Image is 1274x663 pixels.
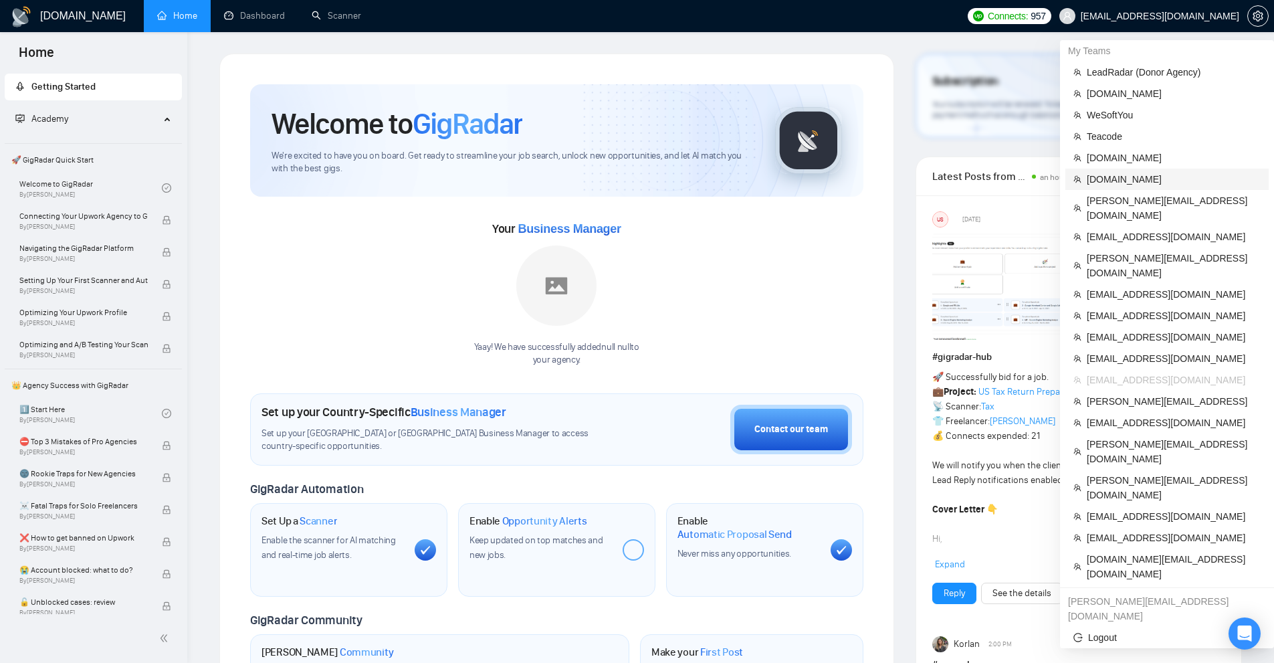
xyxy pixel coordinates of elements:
[932,70,998,93] span: Subscription
[6,372,181,399] span: 👑 Agency Success with GigRadar
[1073,512,1081,520] span: team
[474,354,639,367] p: your agency .
[1073,333,1081,341] span: team
[518,222,621,235] span: Business Manager
[162,312,171,321] span: lock
[754,422,828,437] div: Contact our team
[954,637,980,652] span: Korlan
[1073,68,1081,76] span: team
[1040,173,1081,182] span: an hour ago
[19,499,148,512] span: ☠️ Fatal Traps for Solo Freelancers
[988,9,1028,23] span: Connects:
[1229,618,1261,650] div: Open Intercom Messenger
[15,114,25,123] span: fund-projection-screen
[1073,204,1081,212] span: team
[224,10,285,21] a: dashboardDashboard
[933,212,948,227] div: US
[162,183,171,193] span: check-circle
[31,81,96,92] span: Getting Started
[1087,308,1261,323] span: [EMAIL_ADDRESS][DOMAIN_NAME]
[312,10,361,21] a: searchScanner
[19,255,148,263] span: By [PERSON_NAME]
[651,646,743,659] h1: Make your
[677,548,791,559] span: Never miss any opportunities.
[1247,11,1269,21] a: setting
[932,233,1093,340] img: F09354QB7SM-image.png
[1247,5,1269,27] button: setting
[250,482,363,496] span: GigRadar Automation
[11,6,32,27] img: logo
[1060,40,1274,62] div: My Teams
[19,480,148,488] span: By [PERSON_NAME]
[1031,9,1045,23] span: 957
[469,514,587,528] h1: Enable
[19,595,148,609] span: 🔓 Unblocked cases: review
[261,646,394,659] h1: [PERSON_NAME]
[932,583,976,604] button: Reply
[19,351,148,359] span: By [PERSON_NAME]
[19,173,162,203] a: Welcome to GigRadarBy[PERSON_NAME]
[1248,11,1268,21] span: setting
[261,514,337,528] h1: Set Up a
[19,467,148,480] span: 🌚 Rookie Traps for New Agencies
[1073,262,1081,270] span: team
[700,646,743,659] span: First Post
[19,545,148,553] span: By [PERSON_NAME]
[1087,251,1261,280] span: [PERSON_NAME][EMAIL_ADDRESS][DOMAIN_NAME]
[944,386,976,397] strong: Project:
[1073,175,1081,183] span: team
[162,473,171,482] span: lock
[1087,351,1261,366] span: [EMAIL_ADDRESS][DOMAIN_NAME]
[19,563,148,577] span: 😭 Account blocked: what to do?
[31,113,68,124] span: Academy
[1087,108,1261,122] span: WeSoftYou
[162,441,171,450] span: lock
[19,209,148,223] span: Connecting Your Upwork Agency to GigRadar
[159,632,173,645] span: double-left
[677,528,792,541] span: Automatic Proposal Send
[162,601,171,611] span: lock
[1073,448,1081,456] span: team
[1073,90,1081,98] span: team
[162,344,171,353] span: lock
[261,405,506,419] h1: Set up your Country-Specific
[19,435,148,448] span: ⛔ Top 3 Mistakes of Pro Agencies
[162,569,171,579] span: lock
[272,106,522,142] h1: Welcome to
[730,405,852,454] button: Contact our team
[162,248,171,257] span: lock
[1073,154,1081,162] span: team
[981,401,994,412] a: Tax
[162,505,171,514] span: lock
[1087,330,1261,345] span: [EMAIL_ADDRESS][DOMAIN_NAME]
[1087,172,1261,187] span: [DOMAIN_NAME]
[162,537,171,547] span: lock
[261,428,616,453] span: Set up your [GEOGRAPHIC_DATA] or [GEOGRAPHIC_DATA] Business Manager to access country-specific op...
[1087,415,1261,430] span: [EMAIL_ADDRESS][DOMAIN_NAME]
[1073,534,1081,542] span: team
[6,147,181,173] span: 🚀 GigRadar Quick Start
[973,11,984,21] img: upwork-logo.png
[1087,373,1261,387] span: [EMAIL_ADDRESS][DOMAIN_NAME]
[19,609,148,617] span: By [PERSON_NAME]
[981,583,1063,604] button: See the details
[516,246,597,326] img: placeholder.png
[1087,287,1261,302] span: [EMAIL_ADDRESS][DOMAIN_NAME]
[411,405,506,419] span: Business Manager
[8,43,65,71] span: Home
[162,280,171,289] span: lock
[990,415,1055,427] a: [PERSON_NAME]
[19,577,148,585] span: By [PERSON_NAME]
[944,586,965,601] a: Reply
[1073,633,1083,642] span: logout
[1087,509,1261,524] span: [EMAIL_ADDRESS][DOMAIN_NAME]
[935,559,965,570] span: Expand
[1073,376,1081,384] span: team
[474,341,639,367] div: Yaay! We have successfully added null null to
[1073,630,1261,645] span: Logout
[677,514,820,541] h1: Enable
[932,350,1225,365] h1: # gigradar-hub
[1073,397,1081,405] span: team
[1073,111,1081,119] span: team
[19,338,148,351] span: Optimizing and A/B Testing Your Scanner for Better Results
